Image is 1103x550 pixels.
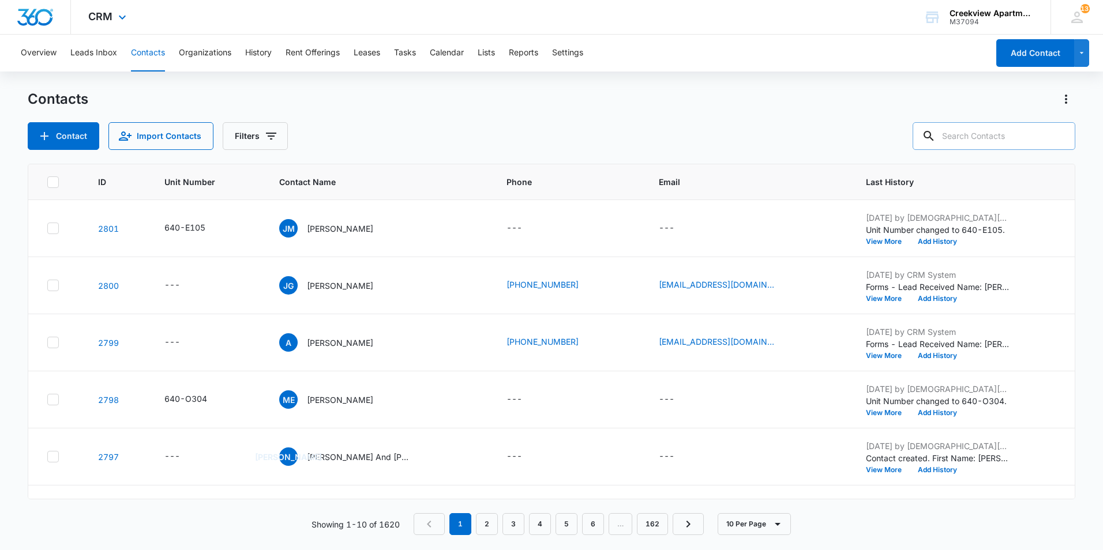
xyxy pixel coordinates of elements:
[279,390,298,409] span: ME
[179,35,231,71] button: Organizations
[164,176,252,188] span: Unit Number
[28,122,99,150] button: Add Contact
[910,466,965,473] button: Add History
[507,336,579,348] a: [PHONE_NUMBER]
[28,91,88,108] h1: Contacts
[866,452,1010,464] p: Contact created. First Name: [PERSON_NAME] Last Name: And [PERSON_NAME] [PERSON_NAME] Jayden [PER...
[286,35,340,71] button: Rent Offerings
[866,440,1010,452] p: [DATE] by [DEMOGRAPHIC_DATA][PERSON_NAME]
[164,221,226,235] div: Unit Number - 640-E105 - Select to Edit Field
[164,450,201,464] div: Unit Number - - Select to Edit Field
[507,278,599,292] div: Phone - (970) 518-9737 - Select to Edit Field
[913,122,1075,150] input: Search Contacts
[950,9,1034,18] div: account name
[659,221,674,235] div: ---
[21,35,57,71] button: Overview
[910,238,965,245] button: Add History
[98,338,119,348] a: Navigate to contact details page for Arnold
[659,278,795,292] div: Email - garciarivasjessica1@gmail.com - Select to Edit Field
[866,224,1010,236] p: Unit Number changed to 640-E105.
[866,409,910,416] button: View More
[279,447,298,466] span: [PERSON_NAME]
[98,395,119,405] a: Navigate to contact details page for Morgan English
[866,352,910,359] button: View More
[507,393,543,406] div: Phone - - Select to Edit Field
[910,352,965,359] button: Add History
[449,513,471,535] em: 1
[718,513,791,535] button: 10 Per Page
[98,224,119,233] a: Navigate to contact details page for Jonny Moreno
[556,513,577,535] a: Page 5
[164,336,201,349] div: Unit Number - - Select to Edit Field
[430,35,464,71] button: Calendar
[279,333,394,352] div: Contact Name - Arnold - Select to Edit Field
[279,333,298,352] span: A
[950,18,1034,26] div: account id
[164,450,180,464] div: ---
[659,336,774,348] a: [EMAIL_ADDRESS][DOMAIN_NAME]
[502,513,524,535] a: Page 3
[582,513,604,535] a: Page 6
[1081,4,1090,13] span: 137
[164,336,180,349] div: ---
[164,393,228,406] div: Unit Number - 640-O304 - Select to Edit Field
[507,450,522,464] div: ---
[478,35,495,71] button: Lists
[98,176,120,188] span: ID
[866,466,910,473] button: View More
[866,295,910,302] button: View More
[866,395,1010,407] p: Unit Number changed to 640-O304.
[98,452,119,462] a: Navigate to contact details page for Juan And Ashly Mata Cecilia Cazares Jayden Garcia
[509,35,538,71] button: Reports
[552,35,583,71] button: Settings
[307,280,373,292] p: [PERSON_NAME]
[866,326,1010,338] p: [DATE] by CRM System
[88,10,112,22] span: CRM
[866,212,1010,224] p: [DATE] by [DEMOGRAPHIC_DATA][PERSON_NAME]
[307,223,373,235] p: [PERSON_NAME]
[312,518,400,530] p: Showing 1-10 of 1620
[131,35,165,71] button: Contacts
[673,513,704,535] a: Next Page
[98,281,119,291] a: Navigate to contact details page for Jessica Garcia-Rivas
[659,393,674,406] div: ---
[164,278,180,292] div: ---
[910,409,965,416] button: Add History
[507,176,614,188] span: Phone
[394,35,416,71] button: Tasks
[108,122,213,150] button: Import Contacts
[866,338,1010,350] p: Forms - Lead Received Name: [PERSON_NAME] Email: [EMAIL_ADDRESS][DOMAIN_NAME] Phone: [PHONE_NUMBE...
[507,221,522,235] div: ---
[507,393,522,406] div: ---
[659,221,695,235] div: Email - - Select to Edit Field
[866,281,1010,293] p: Forms - Lead Received Name: [PERSON_NAME] Email: [EMAIL_ADDRESS][DOMAIN_NAME] Phone: [PHONE_NUMBE...
[1081,4,1090,13] div: notifications count
[1057,90,1075,108] button: Actions
[279,276,298,295] span: JG
[866,497,1010,509] p: [DATE] by CRM System
[637,513,668,535] a: Page 162
[507,278,579,291] a: [PHONE_NUMBER]
[507,336,599,349] div: Phone - (970) 294-1772 - Select to Edit Field
[70,35,117,71] button: Leads Inbox
[354,35,380,71] button: Leases
[866,269,1010,281] p: [DATE] by CRM System
[910,295,965,302] button: Add History
[223,122,288,150] button: Filters
[659,176,821,188] span: Email
[164,393,207,405] div: 640-O304
[164,278,201,292] div: Unit Number - - Select to Edit Field
[866,238,910,245] button: View More
[659,278,774,291] a: [EMAIL_ADDRESS][DOMAIN_NAME]
[279,219,298,238] span: JM
[659,450,674,464] div: ---
[279,176,462,188] span: Contact Name
[659,336,795,349] div: Email - razoarnold652@gmail.com - Select to Edit Field
[245,35,272,71] button: History
[659,393,695,406] div: Email - - Select to Edit Field
[279,276,394,295] div: Contact Name - Jessica Garcia-Rivas - Select to Edit Field
[866,383,1010,395] p: [DATE] by [DEMOGRAPHIC_DATA][PERSON_NAME]
[507,221,543,235] div: Phone - - Select to Edit Field
[307,394,373,406] p: [PERSON_NAME]
[279,219,394,238] div: Contact Name - Jonny Moreno - Select to Edit Field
